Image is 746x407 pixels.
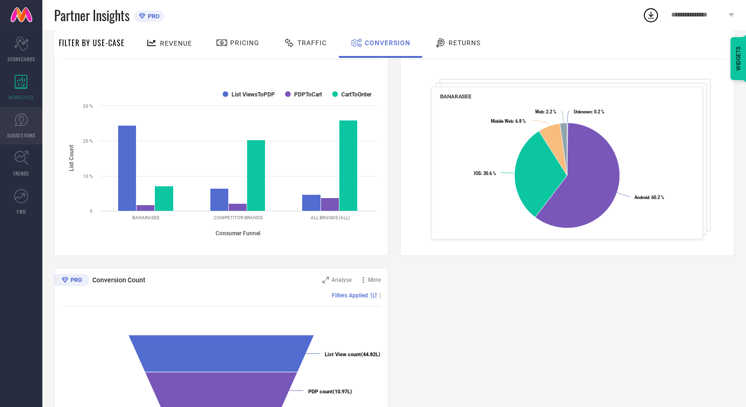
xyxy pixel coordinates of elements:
span: TRENDS [13,170,29,177]
tspan: Unknown [574,109,592,114]
text: 0 [90,208,93,214]
text: List ViewsToPDP [232,91,275,98]
div: Premium [54,274,89,288]
text: : 60.2 % [634,195,664,200]
tspan: IOS [474,171,481,176]
span: PRO [145,13,160,20]
tspan: Web [535,109,544,114]
span: Returns [449,39,481,47]
text: : 2.2 % [535,109,556,114]
span: Partner Insights [54,6,129,25]
text: COMPETITOR BRANDS [214,215,263,220]
span: Revenue [160,40,192,47]
text: : 30.6 % [474,171,496,176]
span: Conversion [365,39,410,47]
text: : 0.2 % [574,109,604,114]
svg: Zoom [322,277,329,283]
text: 10 % [83,174,93,179]
tspan: PDP count [308,389,333,395]
tspan: Consumer Funnel [216,230,260,237]
span: WORKSPACE [8,94,34,101]
text: 30 % [83,104,93,109]
text: BANARASEE [132,215,160,220]
tspan: Android [634,195,649,200]
text: ALL BRANDS (ALL) [311,215,350,220]
span: FWD [17,208,26,215]
span: Traffic [297,39,327,47]
span: | [379,292,381,299]
text: 20 % [83,138,93,144]
span: SUGGESTIONS [7,132,36,139]
text: PDPToCart [294,91,322,98]
text: (44.82L) [325,351,380,358]
text: CartToOrder [341,91,372,98]
span: BANARASEE [440,93,472,100]
text: (10.97L) [308,389,352,395]
span: Conversion Count [92,276,145,284]
tspan: List Count [68,145,75,171]
text: : 6.8 % [491,119,526,124]
span: More [368,277,381,283]
tspan: Mobile Web [491,119,513,124]
span: SCORECARDS [8,56,35,63]
div: Open download list [642,7,659,24]
span: Filters Applied [332,292,368,299]
tspan: List View count [325,351,361,358]
span: Pricing [230,39,259,47]
span: Analyse [331,277,352,283]
span: Filter By Use-Case [59,37,125,48]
